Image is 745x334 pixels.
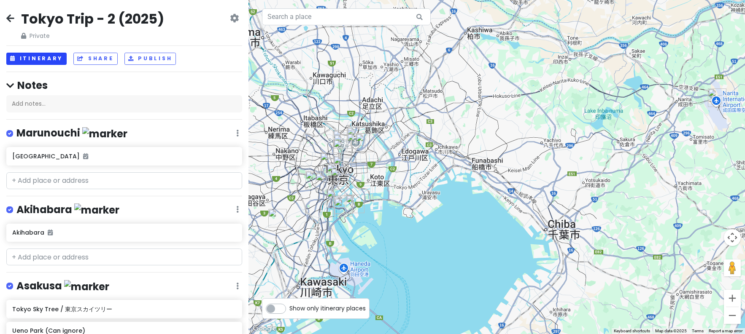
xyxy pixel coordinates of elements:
[6,79,242,92] h4: Notes
[289,304,366,313] span: Show only itinerary places
[288,146,307,164] div: YAKITON izakaya YAMANE Nikuten
[21,31,164,40] span: Private
[12,152,236,160] h6: [GEOGRAPHIC_DATA]
[346,195,364,213] div: Tokyo Big Sight
[73,53,117,65] button: Share
[262,8,431,25] input: Search a place
[74,203,119,216] img: marker
[6,95,242,113] div: Add notes...
[333,130,351,149] div: Ueno Park (Can ignore)
[347,127,365,146] div: Asakusa
[12,305,236,313] h6: Tokyo Sky Tree / 東京スカイツリー
[6,172,242,189] input: + Add place or address
[316,173,334,191] div: Tokyo Tower
[16,126,127,140] h4: Marunouchi
[724,229,741,246] button: Map camera controls
[331,168,349,187] div: Tsukiji Outer Market
[124,53,176,65] button: Publish
[709,329,742,333] a: Report a map error
[333,139,352,158] div: Akihabara
[294,148,313,167] div: Taproom pherment
[288,150,306,168] div: eggslut Shinjuku Southern Terrace
[21,10,164,28] h2: Tokyo Trip - 2 (2025)
[289,150,308,168] div: YAKITORI Torikizoku Shinjuku South Exit Store
[320,152,339,171] div: Imperial Palace
[333,196,351,214] div: AQUA CiTY Odaiba
[708,88,726,107] div: Narita International Airport
[327,164,345,182] div: Uniqlo Ginza Flagship Store
[332,142,351,161] div: Niku-ya-Yokocho Eat-All-You-Can Wagyu Beef Akihabara
[655,329,687,333] span: Map data ©2025
[614,328,650,334] button: Keyboard shortcuts
[289,145,307,164] div: Ichiran Shinjuku Kabuki-cho
[327,189,345,208] div: Rainbow Bridge
[251,323,278,334] a: Open this area in Google Maps (opens a new window)
[334,134,352,153] div: Ueno Ameyoko Shopping Street
[6,248,242,265] input: + Add place or address
[356,134,374,152] div: Tokyo Sky Tree / 東京スカイツリー
[335,195,353,214] div: DECKS Tokyo Beach
[82,127,127,140] img: marker
[48,230,53,235] i: Added to itinerary
[12,229,236,236] h6: Akihabara
[251,323,278,334] img: Google
[16,203,119,217] h4: Akihabara
[333,156,352,174] div: Pokemon Cafe Tokyo Nihonbashi
[268,209,287,227] div: Kosoan
[305,171,324,190] div: Roppongi Hills
[83,153,88,159] i: Added to itinerary
[724,259,741,276] button: Drag Pegman onto the map to open Street View
[692,329,704,333] a: Terms (opens in new tab)
[64,280,109,293] img: marker
[290,164,308,182] div: Spontini Cascade Harajuku
[347,133,365,152] div: Kaminari mon
[724,307,741,324] button: Zoom out
[6,53,67,65] button: Itinerary
[334,198,353,216] div: DiverCity Tokyo Plaza MJ
[724,290,741,307] button: Zoom in
[329,163,347,182] div: Ginza
[16,279,109,293] h4: Asakusa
